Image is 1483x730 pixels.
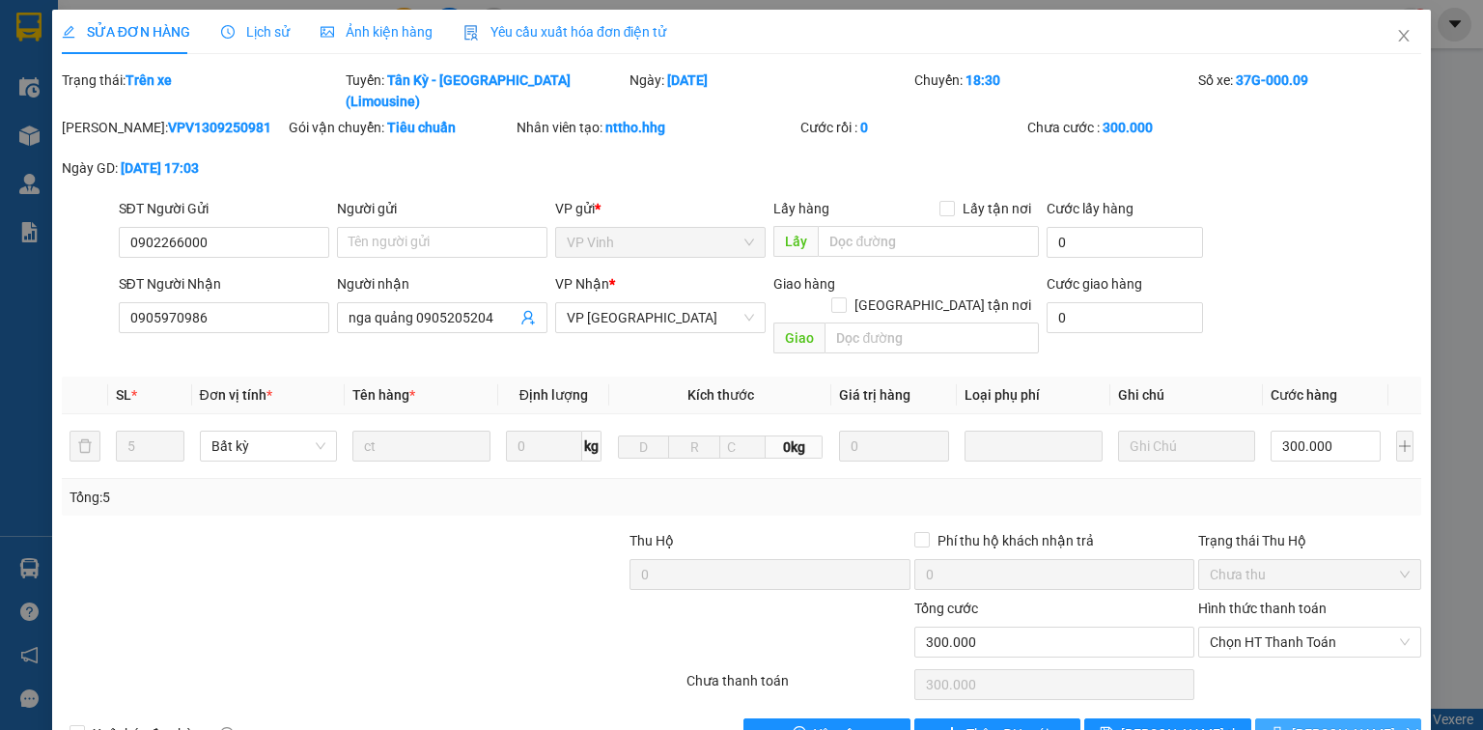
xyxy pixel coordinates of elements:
[1103,120,1153,135] b: 300.000
[352,431,490,462] input: VD: Bàn, Ghế
[930,530,1102,551] span: Phí thu hộ khách nhận trả
[62,117,285,138] div: [PERSON_NAME]:
[346,72,571,109] b: Tân Kỳ - [GEOGRAPHIC_DATA] (Limousine)
[1198,601,1327,616] label: Hình thức thanh toán
[344,70,628,112] div: Tuyến:
[839,387,910,403] span: Giá trị hàng
[10,80,46,176] img: logo
[847,295,1039,316] span: [GEOGRAPHIC_DATA] tận nơi
[914,601,978,616] span: Tổng cước
[337,198,547,219] div: Người gửi
[1047,302,1203,333] input: Cước giao hàng
[211,432,326,461] span: Bất kỳ
[119,198,329,219] div: SĐT Người Gửi
[1047,276,1142,292] label: Cước giao hàng
[957,377,1110,414] th: Loại phụ phí
[116,387,131,403] span: SL
[628,70,911,112] div: Ngày:
[463,24,667,40] span: Yêu cầu xuất hóa đơn điện tử
[62,157,285,179] div: Ngày GD:
[1196,70,1423,112] div: Số xe:
[50,65,191,115] span: 42 [PERSON_NAME] - Vinh - [GEOGRAPHIC_DATA]
[582,431,602,462] span: kg
[912,70,1196,112] div: Chuyến:
[825,323,1039,353] input: Dọc đường
[567,303,754,332] span: VP Đà Nẵng
[1110,377,1264,414] th: Ghi chú
[1047,201,1133,216] label: Cước lấy hàng
[1210,560,1410,589] span: Chưa thu
[630,533,674,548] span: Thu Hộ
[1047,227,1203,258] input: Cước lấy hàng
[463,25,479,41] img: icon
[1198,530,1421,551] div: Trạng thái Thu Hộ
[77,141,175,182] strong: PHIẾU GỬI HÀNG
[618,435,670,459] input: D
[221,25,235,39] span: clock-circle
[555,276,609,292] span: VP Nhận
[62,24,190,40] span: SỬA ĐƠN HÀNG
[520,310,536,325] span: user-add
[1271,387,1337,403] span: Cước hàng
[321,25,334,39] span: picture
[168,120,271,135] b: VPV1309250981
[1118,431,1256,462] input: Ghi Chú
[685,670,911,704] div: Chưa thanh toán
[1377,10,1431,64] button: Close
[1210,628,1410,657] span: Chọn HT Thanh Toán
[289,117,512,138] div: Gói vận chuyển:
[66,19,187,61] strong: HÃNG XE HẢI HOÀNG GIA
[800,117,1023,138] div: Cước rồi :
[860,120,868,135] b: 0
[668,435,720,459] input: R
[818,226,1039,257] input: Dọc đường
[60,70,344,112] div: Trạng thái:
[337,273,547,295] div: Người nhận
[517,117,797,138] div: Nhân viên tạo:
[567,228,754,257] span: VP Vinh
[766,435,823,459] span: 0kg
[119,273,329,295] div: SĐT Người Nhận
[352,387,415,403] span: Tên hàng
[1027,117,1250,138] div: Chưa cước :
[387,120,456,135] b: Tiêu chuẩn
[955,198,1039,219] span: Lấy tận nơi
[70,487,574,508] div: Tổng: 5
[773,201,829,216] span: Lấy hàng
[555,198,766,219] div: VP gửi
[70,431,100,462] button: delete
[1236,72,1308,88] b: 37G-000.09
[519,387,588,403] span: Định lượng
[839,431,949,462] input: 0
[1396,28,1412,43] span: close
[126,72,172,88] b: Trên xe
[773,323,825,353] span: Giao
[221,24,290,40] span: Lịch sử
[62,25,75,39] span: edit
[605,120,665,135] b: nttho.hhg
[667,72,708,88] b: [DATE]
[965,72,1000,88] b: 18:30
[719,435,766,459] input: C
[321,24,433,40] span: Ảnh kiện hàng
[687,387,754,403] span: Kích thước
[121,160,199,176] b: [DATE] 17:03
[773,276,835,292] span: Giao hàng
[1396,431,1413,462] button: plus
[773,226,818,257] span: Lấy
[200,387,272,403] span: Đơn vị tính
